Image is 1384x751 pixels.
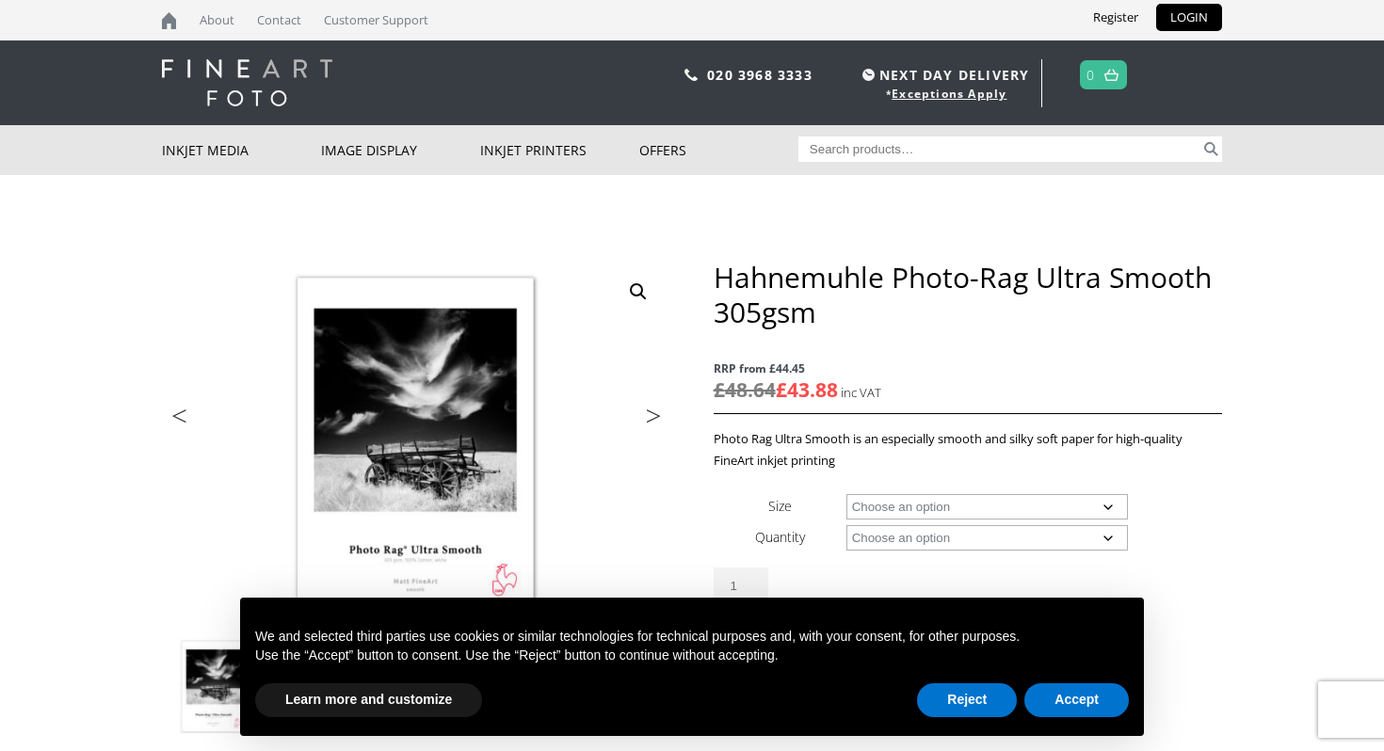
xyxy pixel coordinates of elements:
a: Exceptions Apply [892,86,1006,102]
button: Learn more and customize [255,683,482,717]
label: Size [768,497,792,515]
p: We and selected third parties use cookies or similar technologies for technical purposes and, wit... [255,628,1129,647]
button: Search [1200,136,1222,162]
span: RRP from £44.45 [714,358,1222,379]
img: Hahnemuhle Photo-Rag Ultra Smooth 305gsm [162,260,670,635]
a: Inkjet Media [162,125,321,175]
bdi: 43.88 [776,376,838,403]
bdi: 48.64 [714,376,776,403]
span: £ [776,376,787,403]
a: View full-screen image gallery [621,275,655,309]
span: NEXT DAY DELIVERY [858,64,1029,86]
img: phone.svg [684,69,698,81]
label: Quantity [755,528,805,546]
input: Search products… [798,136,1201,162]
p: Photo Rag Ultra Smooth is an especially smooth and silky soft paper for high-quality FineArt inkj... [714,428,1222,471]
a: LOGIN [1156,4,1222,31]
a: 020 3968 3333 [707,66,813,84]
img: basket.svg [1104,69,1118,81]
img: Hahnemuhle Photo-Rag Ultra Smooth 305gsm [163,636,265,738]
input: Product quantity [714,567,768,604]
p: Use the “Accept” button to consent. Use the “Reject” button to continue without accepting. [255,647,1129,665]
img: time.svg [862,69,875,81]
h1: Hahnemuhle Photo-Rag Ultra Smooth 305gsm [714,260,1222,329]
a: 0 [1086,61,1095,88]
button: Accept [1024,683,1129,717]
a: Inkjet Printers [480,125,639,175]
button: Reject [917,683,1017,717]
img: logo-white.svg [162,59,332,106]
span: £ [714,376,725,403]
a: Image Display [321,125,480,175]
a: Offers [639,125,798,175]
a: Register [1079,4,1152,31]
